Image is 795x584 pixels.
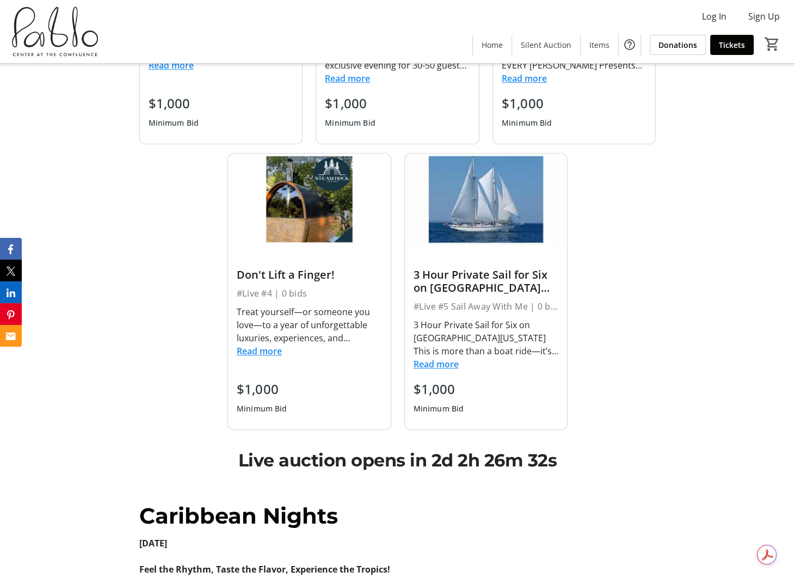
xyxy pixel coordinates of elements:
button: Read more [502,72,547,85]
a: Silent Auction [512,35,580,55]
button: Cart [762,34,782,54]
button: Read more [237,345,282,358]
div: Live auction opens in 2d 2h 26m 32s [238,447,557,474]
span: Items [589,39,609,51]
div: $1,000 [237,379,287,399]
div: $1,000 [414,379,464,399]
div: Don't Lift a Finger! [237,268,382,281]
button: Read more [414,358,459,371]
p: Caribbean Nights [139,500,656,532]
button: Read more [149,59,194,72]
span: Tickets [719,39,745,51]
div: $1,000 [149,94,199,113]
div: Minimum Bid [414,399,464,419]
span: Home [482,39,503,51]
div: $1,000 [502,94,552,113]
button: Help [619,34,640,56]
button: Read more [325,72,370,85]
div: Treat yourself—or someone you love—to a year of unforgettable luxuries, experiences, and personal... [237,305,382,345]
div: #Live #5 Sail Away With Me | 0 bids [414,299,559,314]
strong: [DATE] [139,537,167,549]
a: Donations [650,35,706,55]
div: Minimum Bid [502,113,552,133]
button: Log In [693,8,735,25]
div: 3 Hour Private Sail for Six on [GEOGRAPHIC_DATA][US_STATE] This is more than a boat ride—it’s a p... [414,318,559,358]
strong: Feel the Rhythm, Taste the Flavor, Experience the Tropics! [139,563,390,575]
button: Sign Up [739,8,788,25]
span: Silent Auction [521,39,571,51]
a: Items [581,35,618,55]
img: Pablo Center's Logo [7,4,103,59]
span: Donations [658,39,697,51]
div: Minimum Bid [237,399,287,419]
img: 3 Hour Private Sail for Six on Lake Michigan [405,153,568,245]
span: Sign Up [748,10,780,23]
div: Minimum Bid [149,113,199,133]
div: 3 Hour Private Sail for Six on [GEOGRAPHIC_DATA][US_STATE] [414,268,559,294]
div: Minimum Bid [325,113,375,133]
div: $1,000 [325,94,375,113]
div: #Live #4 | 0 bids [237,286,382,301]
a: Tickets [710,35,754,55]
span: Log In [702,10,726,23]
a: Home [473,35,511,55]
img: Don't Lift a Finger! [228,153,391,245]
